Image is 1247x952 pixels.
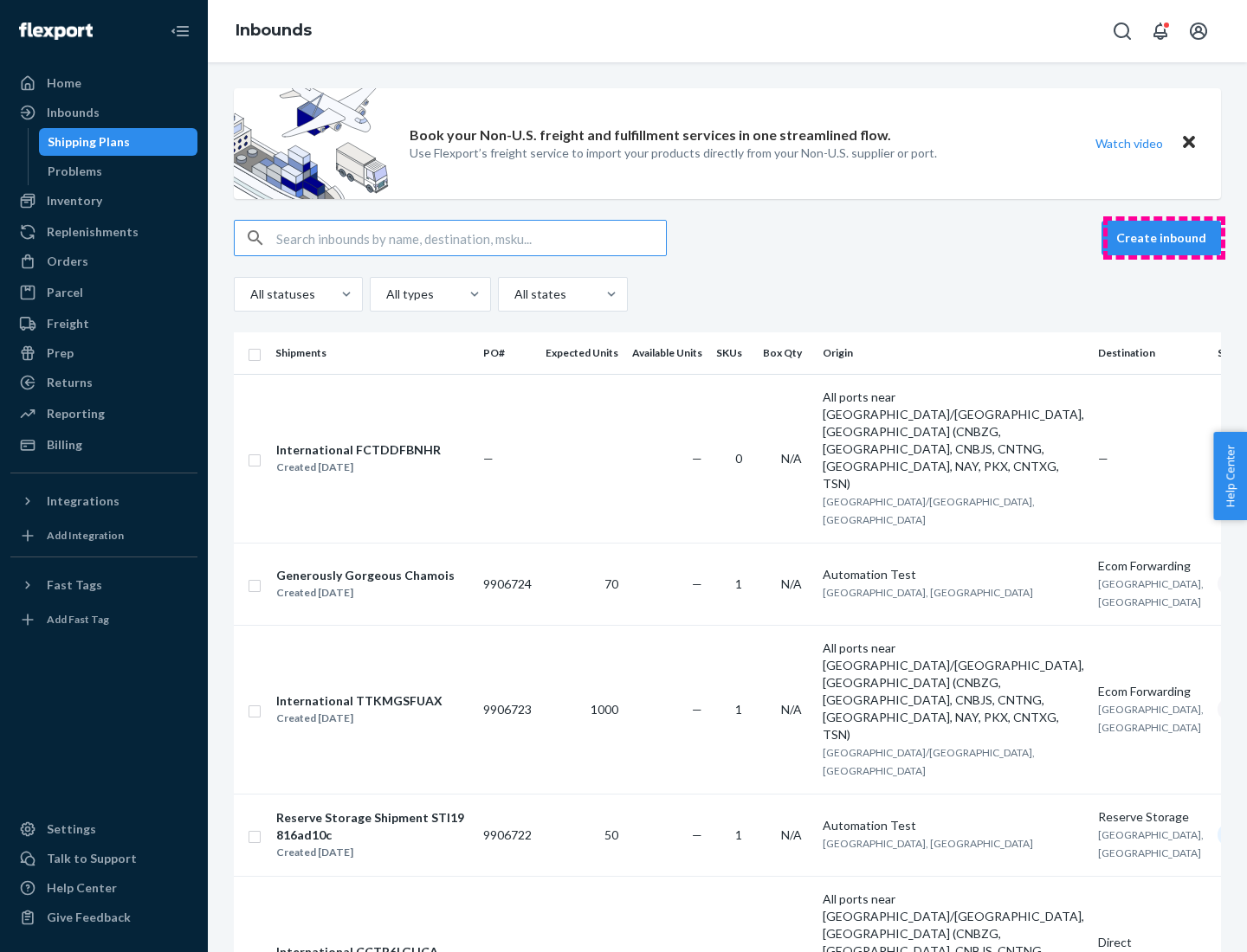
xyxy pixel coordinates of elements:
[823,586,1033,599] span: [GEOGRAPHIC_DATA], [GEOGRAPHIC_DATA]
[47,528,124,543] div: Add Integration
[10,279,197,306] a: Parcel
[276,459,441,476] div: Created [DATE]
[47,104,100,121] div: Inbounds
[513,286,514,303] input: All states
[756,332,816,374] th: Box Qty
[735,827,742,842] span: 1
[1098,934,1204,951] div: Direct
[47,909,131,926] div: Give Feedback
[692,702,702,717] span: —
[10,431,197,459] a: Billing
[410,125,891,145] p: Book your Non-U.S. freight and fulfillment services in one streamlined flow.
[47,315,89,332] div: Freight
[47,253,88,270] div: Orders
[692,451,702,466] span: —
[781,702,802,717] span: N/A
[276,584,455,601] div: Created [DATE]
[19,23,93,40] img: Flexport logo
[591,702,618,717] span: 1000
[10,310,197,338] a: Freight
[1098,451,1108,466] span: —
[709,332,756,374] th: SKUs
[823,837,1033,850] span: [GEOGRAPHIC_DATA], [GEOGRAPHIC_DATA]
[483,451,494,466] span: —
[1098,703,1204,734] span: [GEOGRAPHIC_DATA], [GEOGRAPHIC_DATA]
[539,332,625,374] th: Expected Units
[10,522,197,550] a: Add Integration
[47,436,82,453] div: Billing
[1213,432,1247,520] button: Help Center
[47,284,83,301] div: Parcel
[476,625,539,794] td: 9906723
[10,339,197,367] a: Prep
[1181,14,1216,48] button: Open account menu
[47,344,74,362] div: Prep
[10,69,197,97] a: Home
[47,223,139,241] div: Replenishments
[823,817,1084,834] div: Automation Test
[163,14,197,48] button: Close Navigation
[476,332,539,374] th: PO#
[47,879,117,897] div: Help Center
[1143,14,1178,48] button: Open notifications
[47,74,81,92] div: Home
[10,571,197,599] button: Fast Tags
[48,133,130,151] div: Shipping Plans
[48,163,102,180] div: Problems
[236,21,312,40] a: Inbounds
[692,576,702,591] span: —
[47,492,120,510] div: Integrations
[47,374,93,391] div: Returns
[823,640,1084,743] div: All ports near [GEOGRAPHIC_DATA]/[GEOGRAPHIC_DATA], [GEOGRAPHIC_DATA] (CNBZG, [GEOGRAPHIC_DATA], ...
[39,128,198,156] a: Shipping Plans
[10,369,197,396] a: Returns
[476,543,539,625] td: 9906724
[384,286,386,303] input: All types
[692,827,702,842] span: —
[249,286,250,303] input: All statuses
[604,576,618,591] span: 70
[781,827,802,842] span: N/A
[476,794,539,876] td: 9906722
[276,567,455,584] div: Generously Gorgeous Chamois
[276,809,468,844] div: Reserve Storage Shipment STI19816ad10c
[10,845,197,872] a: Talk to Support
[10,400,197,428] a: Reporting
[410,145,937,162] p: Use Flexport’s freight service to import your products directly from your Non-U.S. supplier or port.
[47,405,105,422] div: Reporting
[47,576,102,594] div: Fast Tags
[47,850,137,867] div: Talk to Support
[781,451,802,466] span: N/A
[1098,557,1204,575] div: Ecom Forwarding
[735,451,742,466] span: 0
[10,187,197,215] a: Inventory
[1084,131,1174,156] button: Watch video
[10,874,197,902] a: Help Center
[823,746,1035,777] span: [GEOGRAPHIC_DATA]/[GEOGRAPHIC_DATA], [GEOGRAPHIC_DATA]
[10,218,197,246] a: Replenishments
[276,692,443,710] div: International TTKMGSFUAX
[10,904,197,931] button: Give Feedback
[1178,131,1200,156] button: Close
[10,606,197,634] a: Add Fast Tag
[1102,221,1221,255] button: Create inbound
[1098,683,1204,700] div: Ecom Forwarding
[823,495,1035,526] span: [GEOGRAPHIC_DATA]/[GEOGRAPHIC_DATA], [GEOGRAPHIC_DATA]
[47,192,102,209] div: Inventory
[823,389,1084,492] div: All ports near [GEOGRAPHIC_DATA]/[GEOGRAPHIC_DATA], [GEOGRAPHIC_DATA] (CNBZG, [GEOGRAPHIC_DATA], ...
[276,221,666,255] input: Search inbounds by name, destination, msku...
[735,702,742,717] span: 1
[222,6,326,56] ol: breadcrumbs
[276,710,443,727] div: Created [DATE]
[604,827,618,842] span: 50
[1098,808,1204,826] div: Reserve Storage
[39,158,198,185] a: Problems
[268,332,476,374] th: Shipments
[10,487,197,515] button: Integrations
[816,332,1091,374] th: Origin
[47,820,96,838] div: Settings
[10,99,197,126] a: Inbounds
[276,844,468,861] div: Created [DATE]
[1091,332,1211,374] th: Destination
